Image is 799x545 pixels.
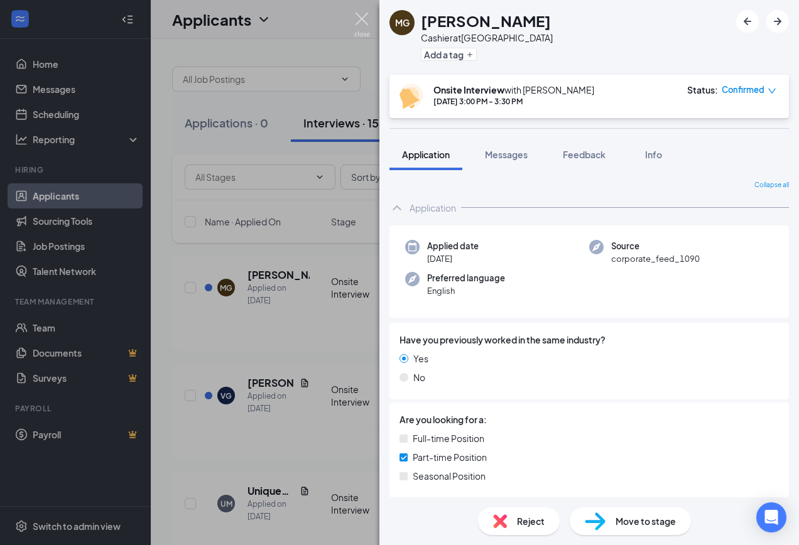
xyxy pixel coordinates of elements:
span: Preferred language [427,272,505,284]
svg: Plus [466,51,474,58]
span: Messages [485,149,528,160]
span: [DATE] [427,252,479,265]
div: Status : [687,84,718,96]
span: Seasonal Position [413,469,486,483]
button: PlusAdd a tag [421,48,477,61]
span: Info [645,149,662,160]
span: Feedback [563,149,606,160]
span: English [427,284,505,297]
h1: [PERSON_NAME] [421,10,551,31]
div: with [PERSON_NAME] [433,84,594,96]
div: MG [395,16,410,29]
span: Full-time Position [413,431,484,445]
span: Have you previously worked in the same industry? [399,333,606,347]
svg: ChevronUp [389,200,405,215]
div: Open Intercom Messenger [756,502,786,532]
span: No [413,370,425,384]
svg: ArrowLeftNew [740,14,755,29]
span: corporate_feed_1090 [611,252,700,265]
span: Application [402,149,450,160]
span: down [768,87,776,95]
div: [DATE] 3:00 PM - 3:30 PM [433,96,594,107]
svg: ArrowRight [770,14,785,29]
span: Yes [413,352,428,365]
span: Are you looking for a: [399,413,487,426]
span: Source [611,240,700,252]
span: Reject [517,514,545,528]
div: Cashier at [GEOGRAPHIC_DATA] [421,31,553,44]
button: ArrowLeftNew [736,10,759,33]
button: ArrowRight [766,10,789,33]
span: Applied date [427,240,479,252]
span: Confirmed [722,84,764,96]
div: Application [410,202,456,214]
span: Part-time Position [413,450,487,464]
span: Move to stage [616,514,676,528]
span: Collapse all [754,180,789,190]
b: Onsite Interview [433,84,504,95]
